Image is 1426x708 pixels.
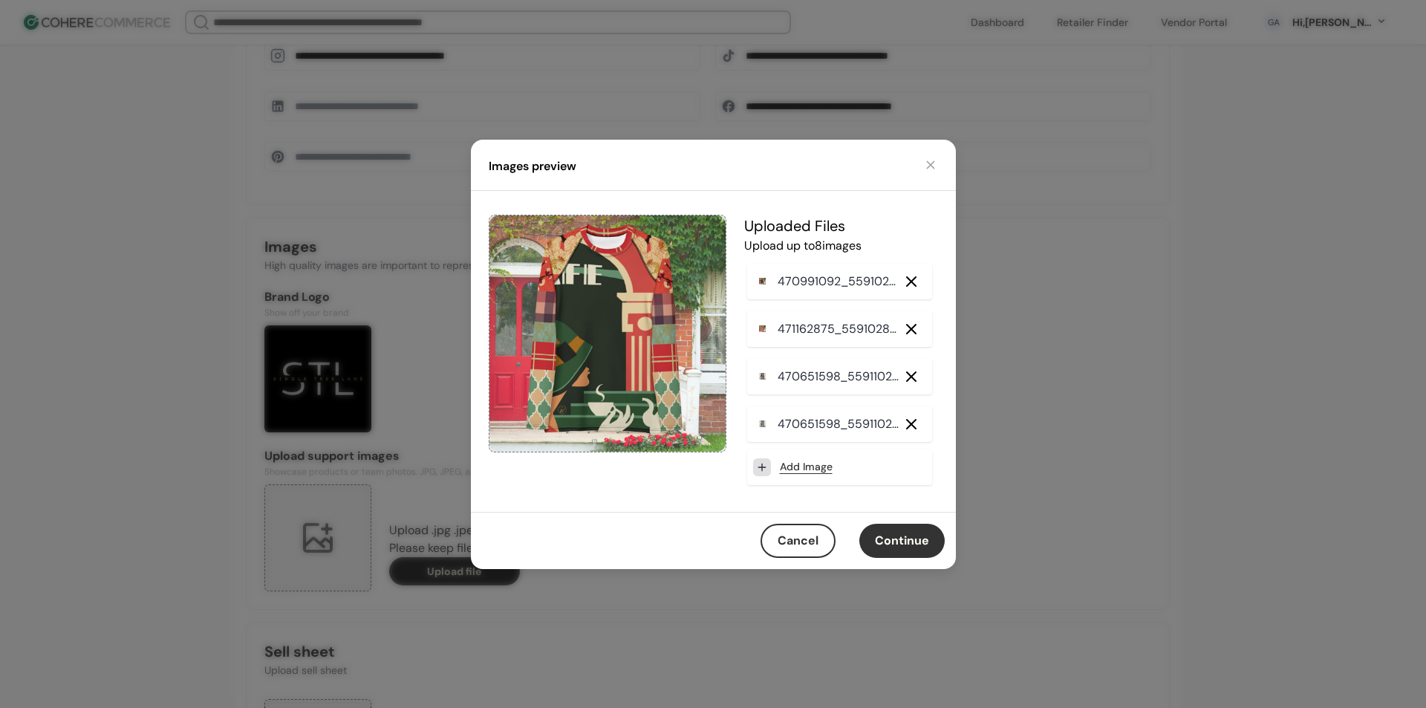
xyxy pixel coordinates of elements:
p: 471162875_559102823755586_7484866768826026970_n_6ef22d_.jpg [778,320,899,338]
p: 470651598_559110217088180_6695918547788034394_n_cd1145_.jpg [778,415,899,433]
a: Add Image [780,459,833,475]
button: Cancel [761,524,836,558]
h5: Uploaded File s [744,215,935,237]
p: 470651598_559110220421513_2730384907957552586_n_4cde4e_.jpg [778,368,899,386]
p: 470991092_559102960422239_6738442528115563771_n_417c6a_.jpg [778,273,899,290]
h4: Images preview [489,157,576,175]
button: Continue [859,524,945,558]
p: Upload up to 8 image s [744,237,935,255]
